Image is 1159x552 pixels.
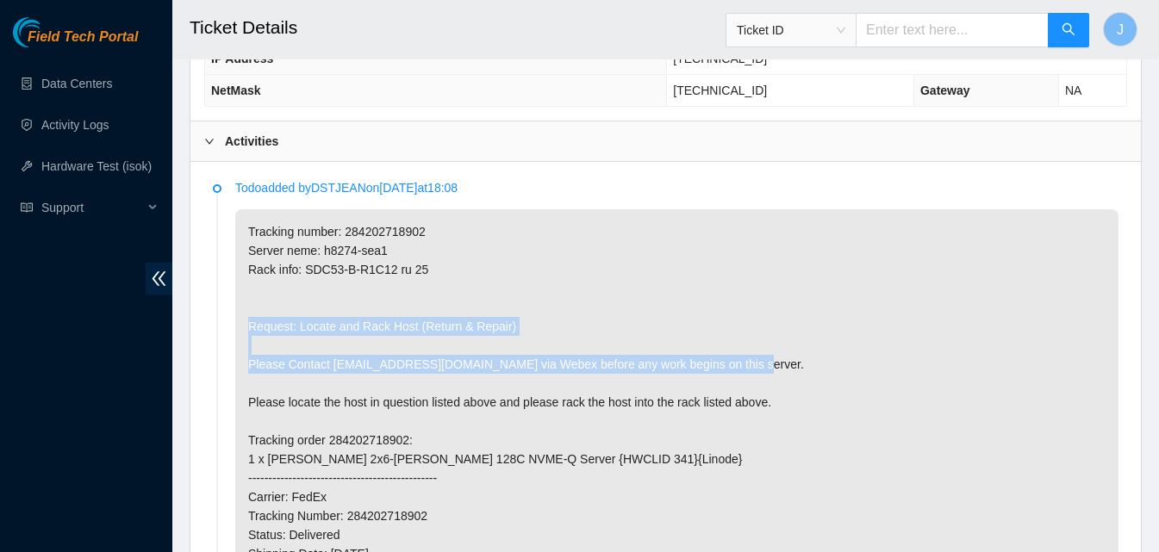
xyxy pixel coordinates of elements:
[1103,12,1137,47] button: J
[28,29,138,46] span: Field Tech Portal
[1117,19,1124,40] span: J
[856,13,1049,47] input: Enter text here...
[737,17,845,43] span: Ticket ID
[1062,22,1075,39] span: search
[190,121,1141,161] div: Activities
[673,84,767,97] span: [TECHNICAL_ID]
[211,84,261,97] span: NetMask
[41,118,109,132] a: Activity Logs
[920,84,970,97] span: Gateway
[41,159,152,173] a: Hardware Test (isok)
[13,31,138,53] a: Akamai TechnologiesField Tech Portal
[13,17,87,47] img: Akamai Technologies
[41,77,112,90] a: Data Centers
[41,190,143,225] span: Support
[1048,13,1089,47] button: search
[146,263,172,295] span: double-left
[225,132,278,151] b: Activities
[21,202,33,214] span: read
[235,178,1118,197] p: Todo added by DSTJEAN on [DATE] at 18:08
[204,136,215,146] span: right
[1065,84,1081,97] span: NA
